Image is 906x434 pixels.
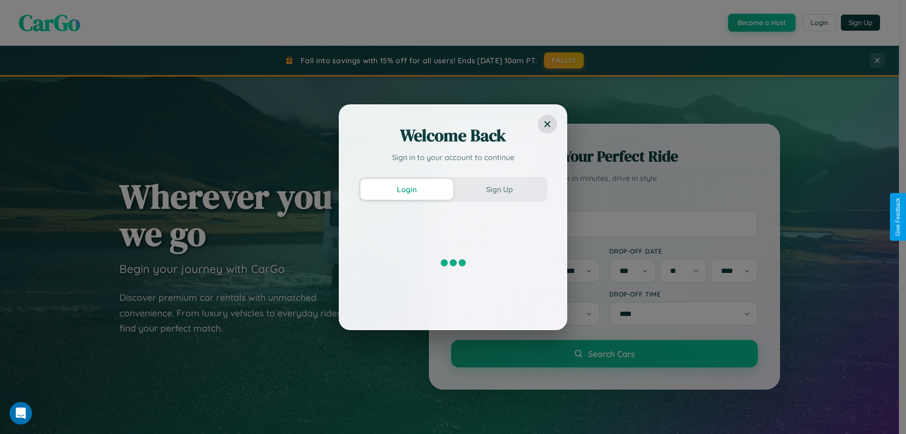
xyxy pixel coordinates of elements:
p: Sign in to your account to continue [359,152,547,163]
iframe: Intercom live chat [9,402,32,425]
button: Login [361,179,453,200]
button: Sign Up [453,179,545,200]
h2: Welcome Back [359,124,547,147]
div: Give Feedback [895,198,901,236]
